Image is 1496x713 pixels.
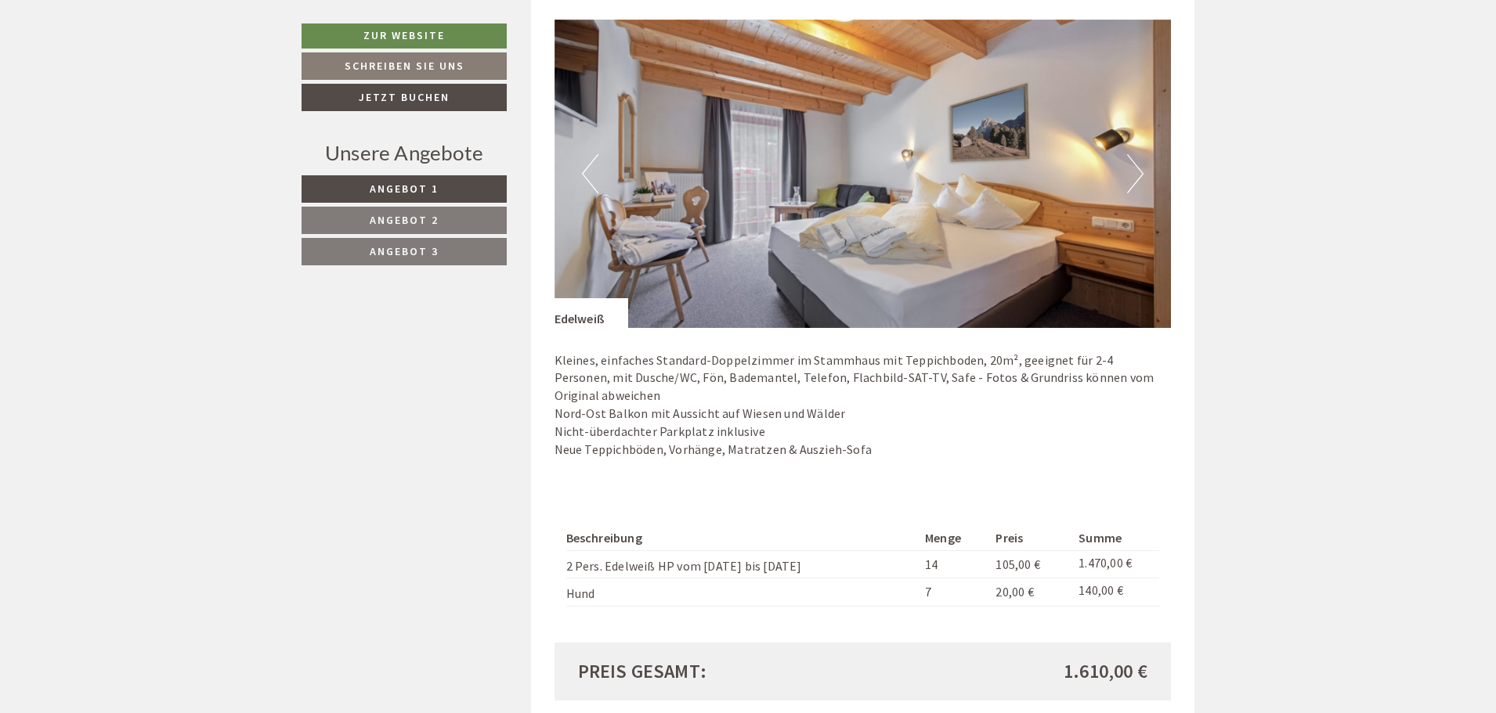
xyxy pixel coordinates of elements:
div: [GEOGRAPHIC_DATA] [24,46,248,59]
span: Angebot 3 [370,244,439,258]
td: 140,00 € [1072,578,1159,607]
a: Zur Website [302,23,507,49]
p: Kleines, einfaches Standard-Doppelzimmer im Stammhaus mit Teppichboden, 20m², geeignet für 2-4 Pe... [555,351,1172,459]
td: 2 Pers. Edelweiß HP vom [DATE] bis [DATE] [566,550,920,578]
div: Preis gesamt: [566,658,863,685]
span: 105,00 € [996,556,1040,572]
button: Senden [523,412,617,440]
button: Next [1127,154,1144,193]
span: Angebot 1 [370,182,439,196]
td: 14 [919,550,989,578]
div: Unsere Angebote [302,139,507,167]
img: image [555,20,1172,328]
div: [DATE] [280,13,337,39]
th: Preis [989,526,1072,550]
div: Edelweiß [555,298,629,328]
th: Summe [1072,526,1159,550]
th: Beschreibung [566,526,920,550]
div: Guten Tag, wie können wir Ihnen helfen? [13,43,256,91]
td: 1.470,00 € [1072,550,1159,578]
th: Menge [919,526,989,550]
td: Hund [566,578,920,607]
span: 20,00 € [996,584,1033,600]
span: 1.610,00 € [1064,658,1147,685]
button: Previous [582,154,598,193]
a: Schreiben Sie uns [302,52,507,80]
span: Angebot 2 [370,213,439,227]
td: 7 [919,578,989,607]
a: Jetzt buchen [302,84,507,111]
small: 14:35 [24,77,248,88]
